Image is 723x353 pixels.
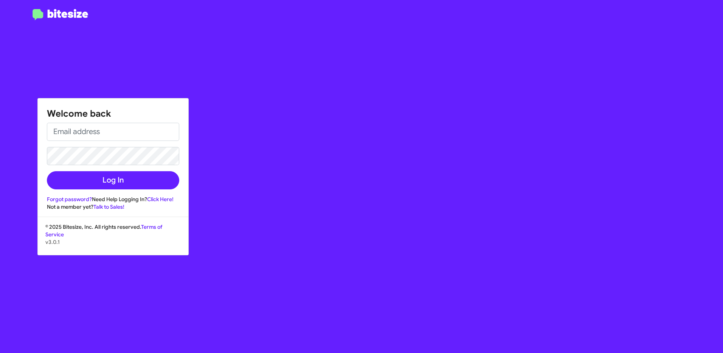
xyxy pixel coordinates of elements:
div: © 2025 Bitesize, Inc. All rights reserved. [38,223,188,255]
div: Not a member yet? [47,203,179,211]
div: Need Help Logging In? [47,195,179,203]
p: v3.0.1 [45,238,181,246]
button: Log In [47,171,179,189]
a: Forgot password? [47,196,92,203]
h1: Welcome back [47,108,179,120]
input: Email address [47,123,179,141]
a: Click Here! [147,196,174,203]
a: Talk to Sales! [93,203,124,210]
a: Terms of Service [45,223,162,238]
